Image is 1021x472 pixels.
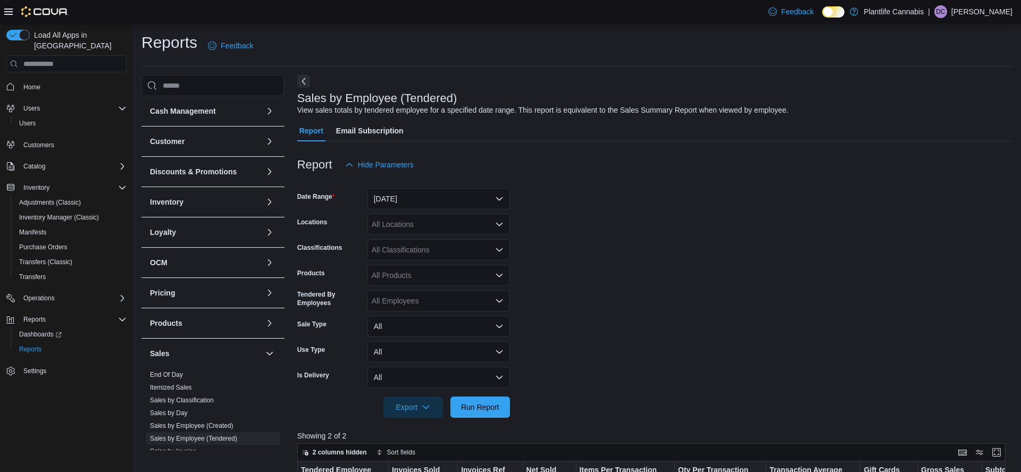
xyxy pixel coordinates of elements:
a: Settings [19,365,51,377]
button: Reports [19,313,50,326]
span: Home [23,83,40,91]
button: Discounts & Promotions [263,165,276,178]
span: Dashboards [15,328,127,341]
button: Loyalty [150,227,261,238]
span: Customers [19,138,127,151]
button: Keyboard shortcuts [956,446,969,459]
button: OCM [150,257,261,268]
button: Customer [263,135,276,148]
label: Products [297,269,325,277]
span: Home [19,80,127,93]
span: DC [936,5,945,18]
p: [PERSON_NAME] [951,5,1012,18]
button: Operations [2,291,131,306]
span: Transfers (Classic) [15,256,127,268]
span: Sort fields [387,448,415,457]
label: Is Delivery [297,371,329,380]
button: Loyalty [263,226,276,239]
a: End Of Day [150,371,183,378]
div: View sales totals by tendered employee for a specified date range. This report is equivalent to t... [297,105,789,116]
button: Sort fields [372,446,420,459]
label: Tendered By Employees [297,290,363,307]
span: Feedback [221,40,253,51]
label: Classifications [297,243,342,252]
button: [DATE] [367,188,510,209]
button: Home [2,79,131,94]
button: Next [297,75,310,88]
span: Email Subscription [336,120,404,141]
nav: Complex example [6,74,127,406]
a: Transfers [15,271,50,283]
a: Purchase Orders [15,241,72,254]
button: Catalog [2,159,131,174]
button: Display options [973,446,986,459]
button: 2 columns hidden [298,446,371,459]
span: Customers [23,141,54,149]
h3: Sales [150,348,170,359]
label: Use Type [297,345,325,354]
span: Transfers (Classic) [19,258,72,266]
a: Manifests [15,226,51,239]
span: Dashboards [19,330,62,339]
button: Discounts & Promotions [150,166,261,177]
a: Itemized Sales [150,384,192,391]
img: Cova [21,6,69,17]
span: Inventory Manager (Classic) [15,211,127,224]
a: Feedback [204,35,257,56]
button: Purchase Orders [11,240,131,255]
span: Users [23,104,40,113]
span: Users [19,102,127,115]
span: Transfers [15,271,127,283]
h3: Cash Management [150,106,216,116]
label: Sale Type [297,320,327,328]
span: Itemized Sales [150,383,192,392]
button: Customer [150,136,261,147]
button: Users [19,102,44,115]
p: Plantlife Cannabis [864,5,924,18]
a: Sales by Invoice [150,448,196,455]
span: Adjustments (Classic) [15,196,127,209]
button: Pricing [263,286,276,299]
span: Load All Apps in [GEOGRAPHIC_DATA] [30,30,127,51]
button: Users [11,116,131,131]
label: Locations [297,218,328,226]
span: Settings [19,364,127,377]
a: Sales by Classification [150,397,214,404]
button: Open list of options [495,246,504,254]
span: Export [390,397,437,418]
button: Inventory [2,180,131,195]
span: Transfers [19,273,46,281]
span: 2 columns hidden [313,448,367,457]
button: Products [150,318,261,328]
button: All [367,341,510,363]
h3: Sales by Employee (Tendered) [297,92,457,105]
h3: Discounts & Promotions [150,166,237,177]
button: OCM [263,256,276,269]
h3: Loyalty [150,227,176,238]
button: Enter fullscreen [990,446,1003,459]
h3: Pricing [150,288,175,298]
a: Customers [19,139,58,151]
span: Operations [19,292,127,305]
h3: Customer [150,136,185,147]
span: Reports [19,345,41,353]
a: Inventory Manager (Classic) [15,211,103,224]
a: Users [15,117,40,130]
span: Reports [19,313,127,326]
h1: Reports [141,32,197,53]
a: Sales by Day [150,409,188,417]
p: Showing 2 of 2 [297,431,1012,441]
span: Report [299,120,323,141]
button: All [367,367,510,388]
span: Catalog [23,162,45,171]
h3: OCM [150,257,168,268]
a: Sales by Employee (Created) [150,422,233,429]
span: Inventory [23,183,49,192]
button: Inventory [19,181,54,194]
button: Sales [150,348,261,359]
span: Hide Parameters [358,159,414,170]
span: Adjustments (Classic) [19,198,81,207]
